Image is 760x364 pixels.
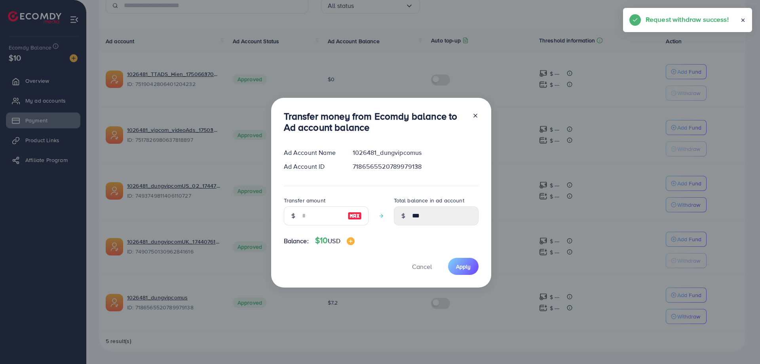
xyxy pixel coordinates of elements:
[394,196,464,204] label: Total balance in ad account
[347,237,355,245] img: image
[277,148,347,157] div: Ad Account Name
[328,236,340,245] span: USD
[346,148,484,157] div: 1026481_dungvipcomus
[284,196,325,204] label: Transfer amount
[284,111,466,133] h3: Transfer money from Ecomdy balance to Ad account balance
[346,162,484,171] div: 7186565520789979138
[348,211,362,221] img: image
[284,236,309,246] span: Balance:
[646,14,729,25] h5: Request withdraw success!
[456,263,471,271] span: Apply
[402,258,442,275] button: Cancel
[277,162,347,171] div: Ad Account ID
[448,258,479,275] button: Apply
[726,328,754,358] iframe: Chat
[315,236,355,246] h4: $10
[412,262,432,271] span: Cancel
